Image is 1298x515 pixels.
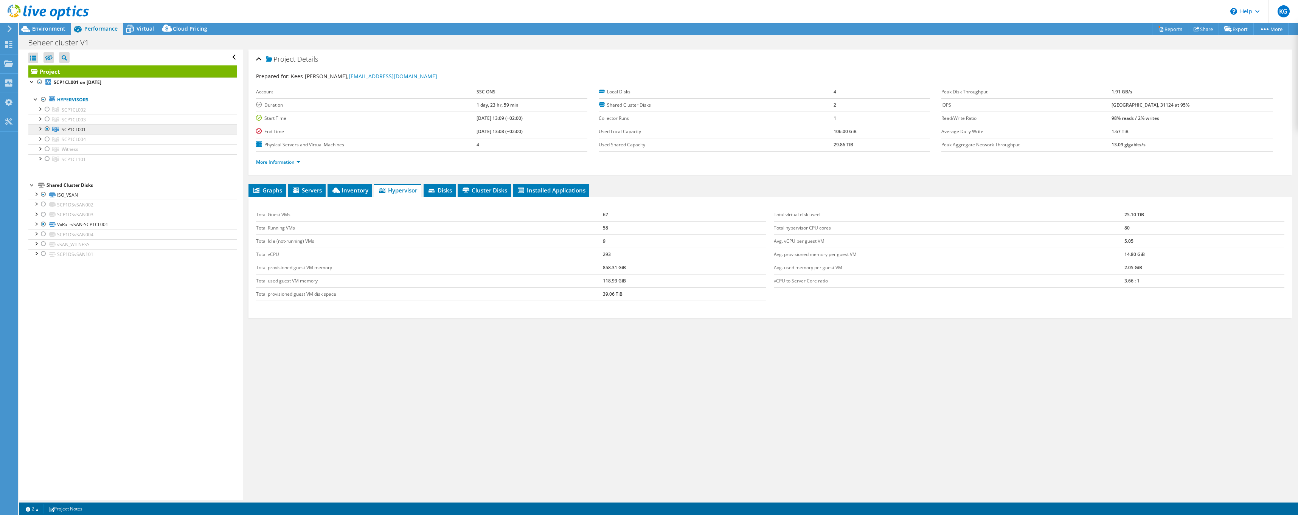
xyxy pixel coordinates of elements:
[256,73,290,80] label: Prepared for:
[28,78,237,87] a: SCP1CL001 on [DATE]
[603,221,767,234] td: 58
[477,102,519,108] b: 1 day, 23 hr, 59 min
[28,154,237,164] a: SCP1CL101
[774,261,1124,274] td: Avg. used memory per guest VM
[599,141,834,149] label: Used Shared Capacity
[20,504,44,513] a: 2
[603,287,767,301] td: 39.06 TiB
[599,115,834,122] label: Collector Runs
[256,128,477,135] label: End Time
[941,141,1112,149] label: Peak Aggregate Network Throughput
[603,234,767,248] td: 9
[28,220,237,230] a: VxRail-vSAN-SCP1CL001
[1219,23,1254,35] a: Export
[28,65,237,78] a: Project
[349,73,437,80] a: [EMAIL_ADDRESS][DOMAIN_NAME]
[28,210,237,220] a: SCP1DSvSAN003
[517,186,585,194] span: Installed Applications
[603,261,767,274] td: 858.31 GiB
[28,200,237,209] a: SCP1DSvSAN002
[62,107,86,113] span: SCP1CL002
[256,274,603,287] td: Total used guest VM memory
[1124,261,1284,274] td: 2.05 GiB
[603,208,767,222] td: 67
[28,144,237,154] a: Witness
[1188,23,1219,35] a: Share
[941,101,1112,109] label: IOPS
[137,25,154,32] span: Virtual
[28,135,237,144] a: SCP1CL004
[256,221,603,234] td: Total Running VMs
[477,115,523,121] b: [DATE] 13:09 (+02:00)
[252,186,282,194] span: Graphs
[477,88,495,95] b: SSC ONS
[256,208,603,222] td: Total Guest VMs
[603,274,767,287] td: 118.93 GiB
[1124,248,1284,261] td: 14.80 GiB
[173,25,207,32] span: Cloud Pricing
[1112,141,1146,148] b: 13.09 gigabits/s
[1112,115,1159,121] b: 98% reads / 2% writes
[28,239,237,249] a: vSAN_WITNESS
[1124,208,1284,222] td: 25.10 TiB
[28,249,237,259] a: SCP1DSvSAN101
[256,115,477,122] label: Start Time
[256,141,477,149] label: Physical Servers and Virtual Machines
[28,230,237,239] a: SCP1DSvSAN004
[1278,5,1290,17] span: KG
[297,54,318,64] span: Details
[774,208,1124,222] td: Total virtual disk used
[1124,274,1284,287] td: 3.66 : 1
[256,248,603,261] td: Total vCPU
[32,25,65,32] span: Environment
[774,234,1124,248] td: Avg. vCPU per guest VM
[28,124,237,134] a: SCP1CL001
[1253,23,1289,35] a: More
[378,186,417,194] span: Hypervisor
[941,88,1112,96] label: Peak Disk Throughput
[1112,128,1129,135] b: 1.67 TiB
[256,234,603,248] td: Total Idle (not-running) VMs
[54,79,101,85] b: SCP1CL001 on [DATE]
[256,287,603,301] td: Total provisioned guest VM disk space
[1124,234,1284,248] td: 5.05
[1124,221,1284,234] td: 80
[62,136,86,143] span: SCP1CL004
[256,159,300,165] a: More Information
[1112,102,1189,108] b: [GEOGRAPHIC_DATA], 31124 at 95%
[292,186,322,194] span: Servers
[266,56,295,63] span: Project
[47,181,237,190] div: Shared Cluster Disks
[599,101,834,109] label: Shared Cluster Disks
[774,274,1124,287] td: vCPU to Server Core ratio
[834,115,836,121] b: 1
[834,102,836,108] b: 2
[291,73,437,80] span: Kees-[PERSON_NAME],
[62,146,78,152] span: Witness
[25,39,101,47] h1: Beheer cluster V1
[774,248,1124,261] td: Avg. provisioned memory per guest VM
[84,25,118,32] span: Performance
[941,128,1112,135] label: Average Daily Write
[461,186,507,194] span: Cluster Disks
[62,116,86,123] span: SCP1CL003
[256,261,603,274] td: Total provisioned guest VM memory
[599,128,834,135] label: Used Local Capacity
[834,128,857,135] b: 106.00 GiB
[28,95,237,105] a: Hypervisors
[1230,8,1237,15] svg: \n
[774,221,1124,234] td: Total hypervisor CPU cores
[941,115,1112,122] label: Read/Write Ratio
[331,186,368,194] span: Inventory
[834,88,836,95] b: 4
[477,128,523,135] b: [DATE] 13:08 (+02:00)
[1152,23,1188,35] a: Reports
[28,105,237,115] a: SCP1CL002
[599,88,834,96] label: Local Disks
[43,504,88,513] a: Project Notes
[603,248,767,261] td: 293
[62,126,86,133] span: SCP1CL001
[477,141,479,148] b: 4
[427,186,452,194] span: Disks
[62,156,86,163] span: SCP1CL101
